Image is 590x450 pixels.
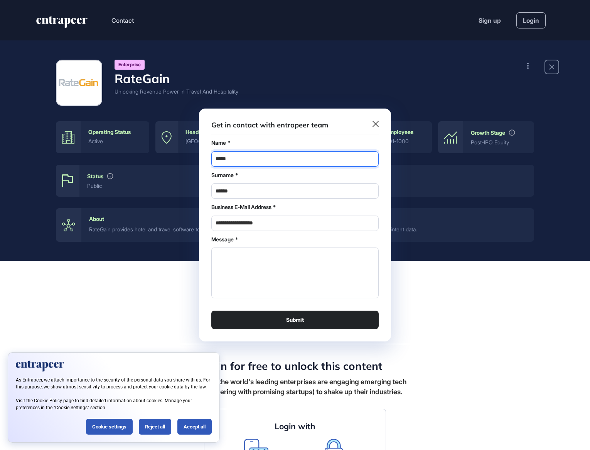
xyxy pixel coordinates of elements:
button: Submit [211,311,379,329]
label: Name [211,139,226,147]
label: Business E-Mail Address [211,203,271,211]
label: Message [211,236,234,243]
label: Surname [211,171,234,179]
h3: Get in contact with entrapeer team [211,121,328,130]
